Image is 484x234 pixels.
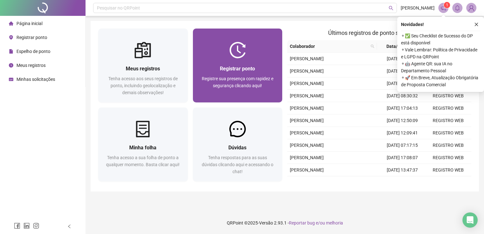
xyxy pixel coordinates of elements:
span: close [474,22,479,27]
footer: QRPoint © 2025 - 2.93.1 - [86,212,484,234]
span: [PERSON_NAME] [290,143,324,148]
span: search [369,42,376,51]
div: Open Intercom Messenger [462,212,478,228]
span: Colaborador [290,43,368,50]
td: [DATE] 08:30:32 [379,90,425,102]
span: Registre sua presença com rapidez e segurança clicando aqui! [202,76,273,88]
span: ⚬ ✅ Seu Checklist de Sucesso do DP está disponível [401,32,480,46]
a: Meus registrosTenha acesso aos seus registros de ponto, incluindo geolocalização e demais observa... [98,29,188,102]
span: [PERSON_NAME] [290,93,324,98]
span: linkedin [23,223,30,229]
a: DúvidasTenha respostas para as suas dúvidas clicando aqui e acessando o chat! [193,107,283,181]
span: instagram [33,223,39,229]
span: Tenha respostas para as suas dúvidas clicando aqui e acessando o chat! [202,155,273,174]
span: Página inicial [16,21,42,26]
td: [DATE] 12:50:09 [379,114,425,127]
td: REGISTRO WEB [425,102,471,114]
span: [PERSON_NAME] [290,167,324,172]
span: Novidades ! [401,21,424,28]
a: Minha folhaTenha acesso a sua folha de ponto a qualquer momento. Basta clicar aqui! [98,107,188,181]
span: left [67,224,72,229]
span: Dúvidas [228,145,246,151]
span: Últimos registros de ponto sincronizados [328,29,430,36]
span: Minhas solicitações [16,77,55,82]
span: facebook [14,223,20,229]
span: notification [441,5,446,11]
span: Meus registros [126,66,160,72]
span: Data/Hora [379,43,414,50]
span: home [9,21,13,26]
span: ⚬ 🤖 Agente QR: sua IA no Departamento Pessoal [401,60,480,74]
td: [DATE] 17:08:07 [379,152,425,164]
td: REGISTRO WEB [425,176,471,189]
span: [PERSON_NAME] [290,106,324,111]
span: ⚬ 🚀 Em Breve, Atualização Obrigatória de Proposta Comercial [401,74,480,88]
span: [PERSON_NAME] [290,130,324,135]
span: search [389,6,393,10]
td: [DATE] 07:17:15 [379,139,425,152]
span: schedule [9,77,13,81]
th: Data/Hora [377,40,422,53]
span: Meus registros [16,63,46,68]
td: [DATE] 12:47:57 [379,176,425,189]
td: [DATE] 13:47:37 [379,164,425,176]
td: [DATE] 13:19:48 [379,65,425,77]
span: [PERSON_NAME] [401,4,435,11]
span: environment [9,35,13,40]
span: ⚬ Vale Lembrar: Política de Privacidade e LGPD na QRPoint [401,46,480,60]
td: [DATE] 12:09:41 [379,127,425,139]
span: [PERSON_NAME] [290,81,324,86]
td: [DATE] 18:07:48 [379,53,425,65]
span: Versão [259,220,273,225]
span: file [9,49,13,54]
span: [PERSON_NAME] [290,155,324,160]
span: Minha folha [129,145,156,151]
span: [PERSON_NAME] [290,68,324,74]
span: clock-circle [9,63,13,68]
td: REGISTRO WEB [425,164,471,176]
span: Registrar ponto [16,35,47,40]
td: REGISTRO WEB [425,139,471,152]
td: REGISTRO WEB [425,152,471,164]
td: REGISTRO WEB [425,90,471,102]
a: Registrar pontoRegistre sua presença com rapidez e segurança clicando aqui! [193,29,283,102]
span: Registrar ponto [220,66,255,72]
span: search [371,44,374,48]
span: 1 [446,3,448,7]
span: Reportar bug e/ou melhoria [289,220,343,225]
span: Espelho de ponto [16,49,50,54]
td: REGISTRO WEB [425,127,471,139]
span: Tenha acesso aos seus registros de ponto, incluindo geolocalização e demais observações! [108,76,178,95]
span: [PERSON_NAME] [290,118,324,123]
td: REGISTRO WEB [425,114,471,127]
sup: 1 [444,2,450,8]
img: 84080 [467,3,476,13]
span: Tenha acesso a sua folha de ponto a qualquer momento. Basta clicar aqui! [106,155,180,167]
span: bell [455,5,460,11]
td: [DATE] 17:04:13 [379,102,425,114]
span: [PERSON_NAME] [290,56,324,61]
td: [DATE] 12:18:21 [379,77,425,90]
